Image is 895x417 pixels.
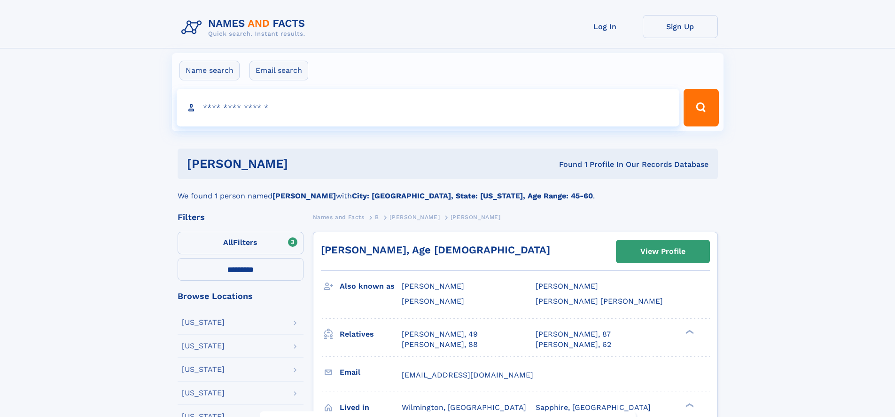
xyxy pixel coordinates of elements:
[402,282,464,291] span: [PERSON_NAME]
[321,244,550,256] a: [PERSON_NAME], Age [DEMOGRAPHIC_DATA]
[182,319,225,326] div: [US_STATE]
[182,389,225,397] div: [US_STATE]
[389,211,440,223] a: [PERSON_NAME]
[340,364,402,380] h3: Email
[178,232,304,254] label: Filters
[568,15,643,38] a: Log In
[340,278,402,294] h3: Also known as
[640,241,685,262] div: View Profile
[177,89,680,126] input: search input
[536,403,651,412] span: Sapphire, [GEOGRAPHIC_DATA]
[375,214,379,220] span: B
[179,61,240,80] label: Name search
[683,402,694,408] div: ❯
[313,211,365,223] a: Names and Facts
[178,179,718,202] div: We found 1 person named with .
[643,15,718,38] a: Sign Up
[178,213,304,221] div: Filters
[402,339,478,350] a: [PERSON_NAME], 88
[536,297,663,306] span: [PERSON_NAME] [PERSON_NAME]
[340,400,402,416] h3: Lived in
[187,158,424,170] h1: [PERSON_NAME]
[223,238,233,247] span: All
[536,339,611,350] a: [PERSON_NAME], 62
[536,282,598,291] span: [PERSON_NAME]
[389,214,440,220] span: [PERSON_NAME]
[684,89,718,126] button: Search Button
[352,191,593,200] b: City: [GEOGRAPHIC_DATA], State: [US_STATE], Age Range: 45-60
[182,366,225,373] div: [US_STATE]
[451,214,501,220] span: [PERSON_NAME]
[178,292,304,300] div: Browse Locations
[423,159,708,170] div: Found 1 Profile In Our Records Database
[178,15,313,40] img: Logo Names and Facts
[182,342,225,350] div: [US_STATE]
[402,370,533,379] span: [EMAIL_ADDRESS][DOMAIN_NAME]
[536,329,611,339] a: [PERSON_NAME], 87
[249,61,308,80] label: Email search
[402,329,478,339] a: [PERSON_NAME], 49
[402,403,526,412] span: Wilmington, [GEOGRAPHIC_DATA]
[375,211,379,223] a: B
[402,297,464,306] span: [PERSON_NAME]
[683,329,694,335] div: ❯
[616,240,709,263] a: View Profile
[272,191,336,200] b: [PERSON_NAME]
[340,326,402,342] h3: Relatives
